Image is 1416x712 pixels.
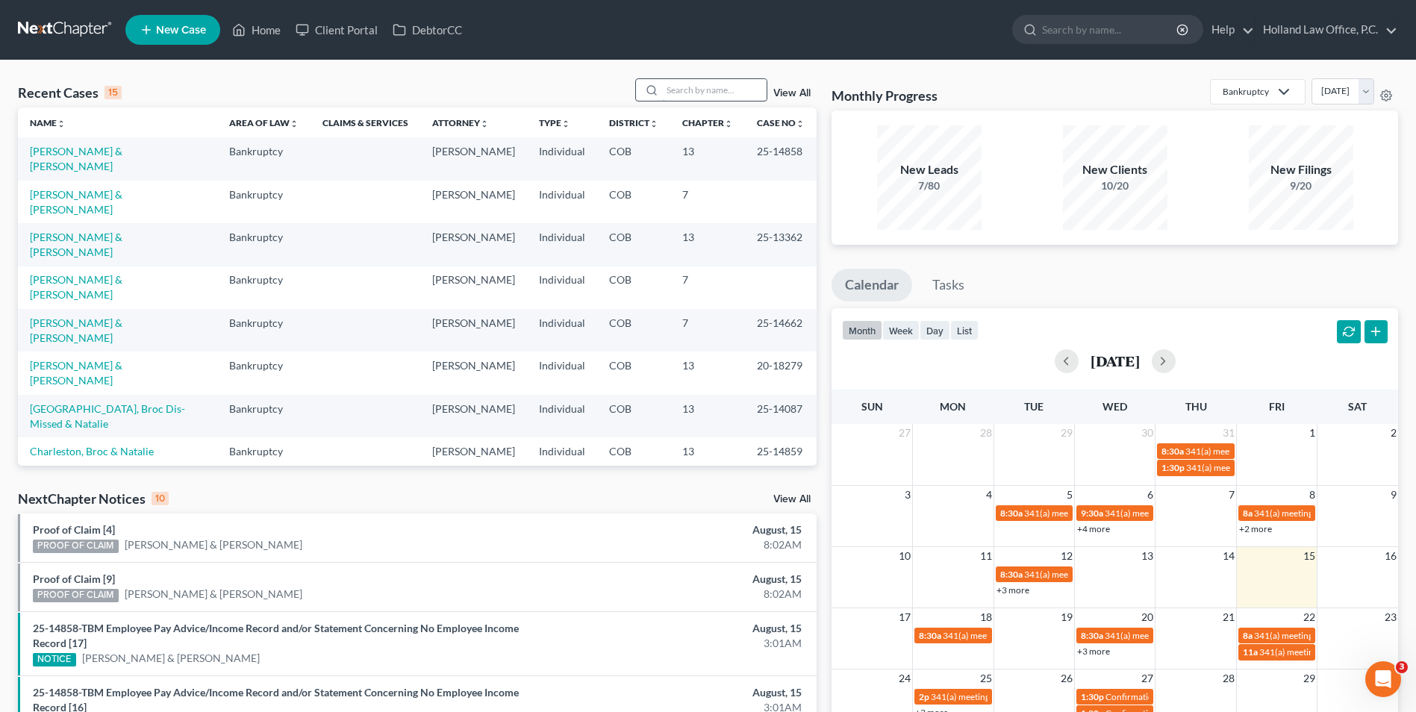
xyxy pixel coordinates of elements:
a: View All [773,494,811,505]
div: Recent Cases [18,84,122,102]
div: August, 15 [555,685,802,700]
td: 13 [670,437,745,465]
span: Thu [1185,400,1207,413]
td: Bankruptcy [217,466,311,493]
span: Fri [1269,400,1285,413]
a: +4 more [1077,523,1110,534]
td: 20-18279 [745,352,817,394]
span: 3 [903,486,912,504]
a: Area of Lawunfold_more [229,117,299,128]
button: month [842,320,882,340]
span: 20 [1140,608,1155,626]
td: COB [597,266,670,309]
a: [PERSON_NAME] & [PERSON_NAME] [30,188,122,216]
input: Search by name... [1042,16,1179,43]
a: Calendar [832,269,912,302]
a: [PERSON_NAME] & [PERSON_NAME] [30,145,122,172]
td: 13 [670,395,745,437]
span: 21 [1221,608,1236,626]
span: Mon [940,400,966,413]
div: PROOF OF CLAIM [33,540,119,553]
div: New Leads [877,161,982,178]
td: 7 [670,309,745,352]
span: 341(a) meeting for [PERSON_NAME] & [PERSON_NAME] [931,691,1154,702]
input: Search by name... [662,79,767,101]
span: 25 [979,669,994,687]
a: Home [225,16,288,43]
iframe: Intercom live chat [1365,661,1401,697]
div: August, 15 [555,572,802,587]
td: Bankruptcy [217,181,311,223]
i: unfold_more [724,119,733,128]
td: COB [597,466,670,493]
span: Sun [861,400,883,413]
i: unfold_more [796,119,805,128]
td: Bankruptcy [217,266,311,309]
span: 28 [1221,669,1236,687]
span: 28 [979,424,994,442]
td: COB [597,437,670,465]
td: Individual [527,181,597,223]
div: August, 15 [555,522,802,537]
i: unfold_more [480,119,489,128]
span: 9:30a [1081,508,1103,519]
td: Individual [527,223,597,266]
span: 341(a) meeting for [PERSON_NAME] [1259,646,1403,658]
span: 341(a) meeting for [PERSON_NAME] [1185,446,1329,457]
a: Proof of Claim [9] [33,572,115,585]
td: 25-14859 [745,437,817,465]
span: 9 [1389,486,1398,504]
span: Tue [1024,400,1044,413]
span: 8:30a [1161,446,1184,457]
td: 13 [670,466,745,493]
td: Bankruptcy [217,223,311,266]
a: [PERSON_NAME] & [PERSON_NAME] [30,359,122,387]
a: Holland Law Office, P.C. [1256,16,1397,43]
td: 25-14858 [745,137,817,180]
div: 3:01AM [555,636,802,651]
span: 11 [979,547,994,565]
span: 10 [897,547,912,565]
div: NOTICE [33,653,76,666]
td: 13 [670,223,745,266]
td: 25-14087 [745,395,817,437]
span: 8:30a [919,630,941,641]
a: DebtorCC [385,16,470,43]
a: Charleston, Broc & Natalie [30,445,154,458]
a: [GEOGRAPHIC_DATA], Broc Dis-Missed & Natalie [30,402,185,430]
td: COB [597,395,670,437]
span: 341(a) meeting for [PERSON_NAME] [1024,508,1168,519]
div: NextChapter Notices [18,490,169,508]
span: 15 [1302,547,1317,565]
span: 7 [1227,486,1236,504]
td: Bankruptcy [217,437,311,465]
span: 27 [897,424,912,442]
a: Case Nounfold_more [757,117,805,128]
span: 341(a) meeting for [PERSON_NAME] [1024,569,1168,580]
a: 25-14858-TBM Employee Pay Advice/Income Record and/or Statement Concerning No Employee Income Rec... [33,622,519,649]
span: 3 [1396,661,1408,673]
td: COB [597,223,670,266]
a: +3 more [996,584,1029,596]
td: Bankruptcy [217,352,311,394]
td: [PERSON_NAME] [420,437,527,465]
td: Individual [527,437,597,465]
td: 7 [670,266,745,309]
div: PROOF OF CLAIM [33,589,119,602]
td: [PERSON_NAME] [420,309,527,352]
span: 8a [1243,630,1253,641]
td: COB [597,137,670,180]
a: Client Portal [288,16,385,43]
div: 10/20 [1063,178,1167,193]
span: 2 [1389,424,1398,442]
span: 22 [1302,608,1317,626]
span: 24 [897,669,912,687]
a: Chapterunfold_more [682,117,733,128]
span: 8:30a [1081,630,1103,641]
div: 7/80 [877,178,982,193]
span: 341(a) meeting for [PERSON_NAME] [1105,508,1249,519]
span: New Case [156,25,206,36]
span: 11a [1243,646,1258,658]
td: [PERSON_NAME] [420,352,527,394]
a: View All [773,88,811,99]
